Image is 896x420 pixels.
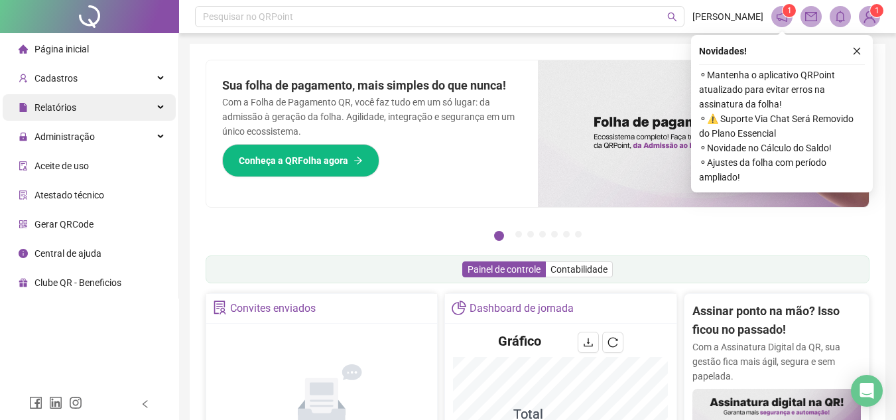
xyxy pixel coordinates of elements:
[19,249,28,258] span: info-circle
[776,11,788,23] span: notification
[34,248,101,259] span: Central de ajuda
[608,337,618,348] span: reload
[222,76,522,95] h2: Sua folha de pagamento, mais simples do que nunca!
[538,60,869,207] img: banner%2F8d14a306-6205-4263-8e5b-06e9a85ad873.png
[34,44,89,54] span: Página inicial
[834,11,846,23] span: bell
[34,161,89,171] span: Aceite de uso
[19,103,28,112] span: file
[667,12,677,22] span: search
[494,231,504,241] button: 1
[783,4,796,17] sup: 1
[34,73,78,84] span: Cadastros
[239,153,348,168] span: Conheça a QRFolha agora
[550,264,608,275] span: Contabilidade
[692,340,861,384] p: Com a Assinatura Digital da QR, sua gestão fica mais ágil, segura e sem papelada.
[222,95,522,139] p: Com a Folha de Pagamento QR, você faz tudo em um só lugar: da admissão à geração da folha. Agilid...
[875,6,879,15] span: 1
[34,277,121,288] span: Clube QR - Beneficios
[452,301,466,315] span: pie-chart
[19,278,28,287] span: gift
[19,190,28,200] span: solution
[539,231,546,238] button: 4
[575,231,582,238] button: 7
[870,4,883,17] sup: Atualize o seu contato no menu Meus Dados
[230,297,316,320] div: Convites enviados
[470,297,574,320] div: Dashboard de jornada
[699,68,865,111] span: ⚬ Mantenha o aplicativo QRPoint atualizado para evitar erros na assinatura da folha!
[699,155,865,184] span: ⚬ Ajustes da folha com período ampliado!
[699,141,865,155] span: ⚬ Novidade no Cálculo do Saldo!
[805,11,817,23] span: mail
[551,231,558,238] button: 5
[860,7,879,27] img: 86620
[699,111,865,141] span: ⚬ ⚠️ Suporte Via Chat Será Removido do Plano Essencial
[468,264,541,275] span: Painel de controle
[852,46,862,56] span: close
[692,9,763,24] span: [PERSON_NAME]
[222,144,379,177] button: Conheça a QRFolha agora
[699,44,747,58] span: Novidades !
[353,156,363,165] span: arrow-right
[69,396,82,409] span: instagram
[34,190,104,200] span: Atestado técnico
[851,375,883,407] div: Open Intercom Messenger
[141,399,150,409] span: left
[19,132,28,141] span: lock
[692,302,861,340] h2: Assinar ponto na mão? Isso ficou no passado!
[34,219,94,230] span: Gerar QRCode
[527,231,534,238] button: 3
[34,131,95,142] span: Administração
[19,74,28,83] span: user-add
[213,301,227,315] span: solution
[29,396,42,409] span: facebook
[49,396,62,409] span: linkedin
[563,231,570,238] button: 6
[583,337,594,348] span: download
[19,161,28,171] span: audit
[515,231,522,238] button: 2
[34,102,76,113] span: Relatórios
[787,6,792,15] span: 1
[498,332,541,350] h4: Gráfico
[19,220,28,229] span: qrcode
[19,44,28,54] span: home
